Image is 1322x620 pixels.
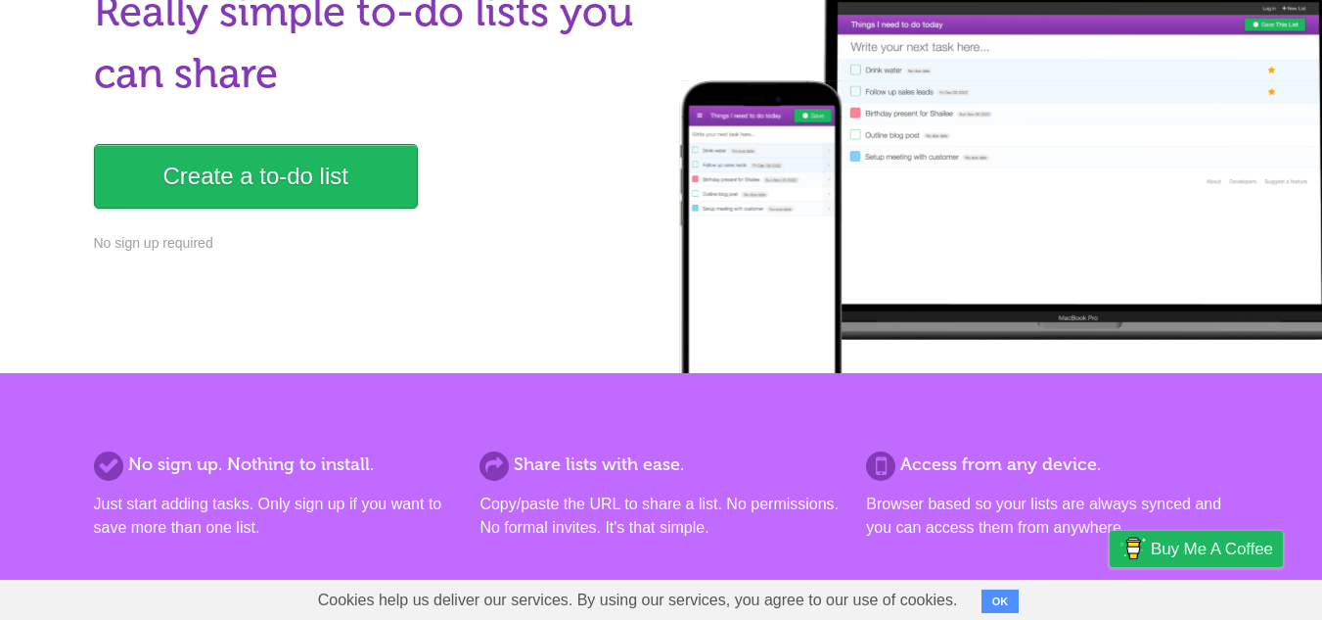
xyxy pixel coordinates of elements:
a: Create a to-do list [94,144,418,209]
p: No sign up required [94,233,650,254]
span: Buy me a coffee [1151,532,1273,566]
a: Buy me a coffee [1110,531,1283,567]
h2: Access from any device. [866,452,1228,478]
span: Cookies help us deliver our services. By using our services, you agree to our use of cookies. [298,581,978,620]
p: Browser based so your lists are always synced and you can access them from anywhere. [866,493,1228,540]
h2: No sign up. Nothing to install. [94,452,456,478]
p: Just start adding tasks. Only sign up if you want to save more than one list. [94,493,456,540]
button: OK [981,590,1020,613]
img: Buy me a coffee [1119,532,1146,565]
h2: Share lists with ease. [479,452,842,478]
p: Copy/paste the URL to share a list. No permissions. No formal invites. It's that simple. [479,493,842,540]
